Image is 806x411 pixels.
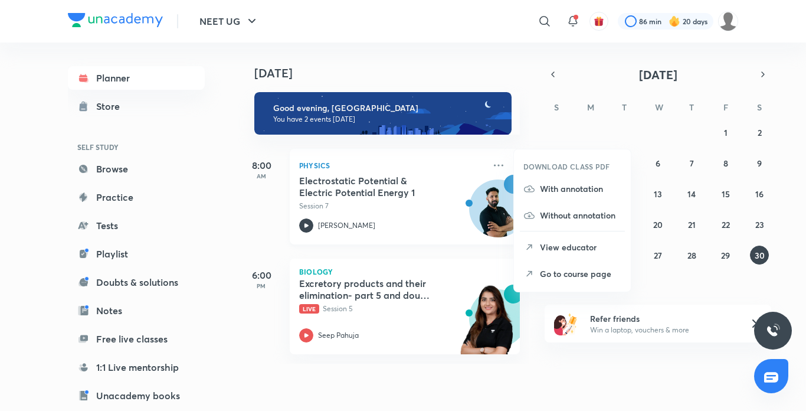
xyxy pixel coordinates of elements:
[192,9,266,33] button: NEET UG
[682,154,701,172] button: August 7, 2025
[687,188,696,200] abbr: August 14, 2025
[755,250,765,261] abbr: August 30, 2025
[682,246,701,265] button: August 28, 2025
[540,268,621,280] p: Go to course page
[654,250,662,261] abbr: August 27, 2025
[689,102,694,113] abbr: Thursday
[690,158,694,169] abbr: August 7, 2025
[648,246,667,265] button: August 27, 2025
[254,92,512,135] img: evening
[757,102,762,113] abbr: Saturday
[724,127,728,138] abbr: August 1, 2025
[648,184,667,203] button: August 13, 2025
[318,220,375,231] p: [PERSON_NAME]
[622,102,627,113] abbr: Tuesday
[750,123,769,142] button: August 2, 2025
[540,182,621,195] p: With annotation
[594,16,604,27] img: avatar
[589,12,608,31] button: avatar
[716,154,735,172] button: August 8, 2025
[68,66,205,90] a: Planner
[716,184,735,203] button: August 15, 2025
[722,188,730,200] abbr: August 15, 2025
[687,250,696,261] abbr: August 28, 2025
[273,115,501,124] p: You have 2 events [DATE]
[721,250,730,261] abbr: August 29, 2025
[238,172,285,180] p: AM
[254,66,532,80] h4: [DATE]
[299,278,446,301] h5: Excretory products and their elimination- part 5 and doubt clearing session
[718,11,738,31] img: Barsha Singh
[68,384,205,407] a: Unacademy books
[68,13,163,27] img: Company Logo
[722,219,730,230] abbr: August 22, 2025
[318,330,359,341] p: Seep Pahuja
[654,188,662,200] abbr: August 13, 2025
[455,285,520,366] img: unacademy
[561,66,755,83] button: [DATE]
[723,158,728,169] abbr: August 8, 2025
[68,137,205,157] h6: SELF STUDY
[750,184,769,203] button: August 16, 2025
[682,184,701,203] button: August 14, 2025
[653,219,663,230] abbr: August 20, 2025
[655,102,663,113] abbr: Wednesday
[523,161,610,172] h6: DOWNLOAD CLASS PDF
[758,127,762,138] abbr: August 2, 2025
[716,215,735,234] button: August 22, 2025
[238,158,285,172] h5: 8:00
[750,215,769,234] button: August 23, 2025
[68,299,205,322] a: Notes
[723,102,728,113] abbr: Friday
[299,201,484,211] p: Session 7
[682,215,701,234] button: August 21, 2025
[590,325,735,335] p: Win a laptop, vouchers & more
[68,214,205,237] a: Tests
[554,102,559,113] abbr: Sunday
[669,15,680,27] img: streak
[68,355,205,379] a: 1:1 Live mentorship
[766,324,780,338] img: ttu
[750,246,769,265] button: August 30, 2025
[755,188,764,200] abbr: August 16, 2025
[68,13,163,30] a: Company Logo
[299,158,484,172] p: Physics
[587,102,594,113] abbr: Monday
[656,158,660,169] abbr: August 6, 2025
[68,94,205,118] a: Store
[540,241,621,253] p: View educator
[750,154,769,172] button: August 9, 2025
[68,185,205,209] a: Practice
[648,215,667,234] button: August 20, 2025
[716,123,735,142] button: August 1, 2025
[757,158,762,169] abbr: August 9, 2025
[68,327,205,351] a: Free live classes
[688,219,696,230] abbr: August 21, 2025
[238,282,285,289] p: PM
[716,246,735,265] button: August 29, 2025
[299,304,484,314] p: Session 5
[648,154,667,172] button: August 6, 2025
[68,270,205,294] a: Doubts & solutions
[470,186,526,243] img: Avatar
[590,312,735,325] h6: Refer friends
[238,268,285,282] h5: 6:00
[540,209,621,221] p: Without annotation
[68,242,205,266] a: Playlist
[755,219,764,230] abbr: August 23, 2025
[299,268,510,275] p: Biology
[273,103,501,113] h6: Good evening, [GEOGRAPHIC_DATA]
[554,312,578,335] img: referral
[299,175,446,198] h5: Electrostatic Potential & Electric Potential Energy 1
[68,157,205,181] a: Browse
[639,67,677,83] span: [DATE]
[96,99,127,113] div: Store
[299,304,319,314] span: Live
